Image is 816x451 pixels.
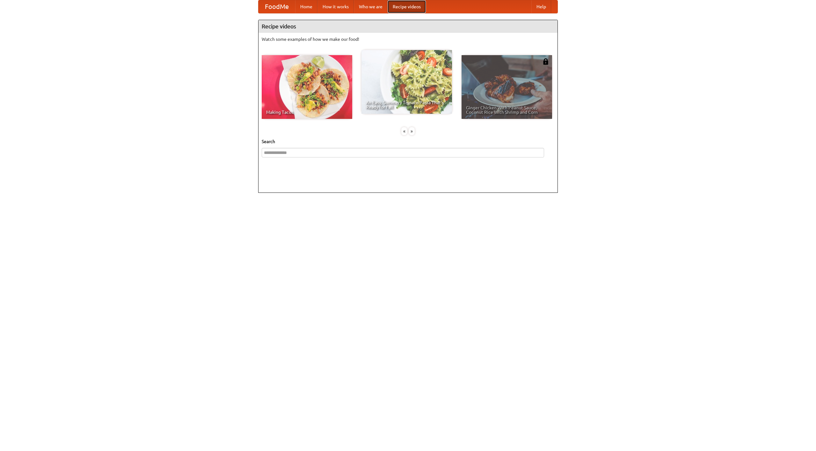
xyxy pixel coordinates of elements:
a: Who we are [354,0,388,13]
a: Making Tacos [262,55,352,119]
a: Home [295,0,317,13]
div: « [401,127,407,135]
span: An Easy, Summery Tomato Pasta That's Ready for Fall [366,100,448,109]
a: How it works [317,0,354,13]
a: An Easy, Summery Tomato Pasta That's Ready for Fall [361,50,452,114]
h4: Recipe videos [259,20,557,33]
span: Making Tacos [266,110,348,114]
div: » [409,127,415,135]
a: Recipe videos [388,0,426,13]
a: Help [531,0,551,13]
p: Watch some examples of how we make our food! [262,36,554,42]
img: 483408.png [543,58,549,65]
h5: Search [262,138,554,145]
a: FoodMe [259,0,295,13]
